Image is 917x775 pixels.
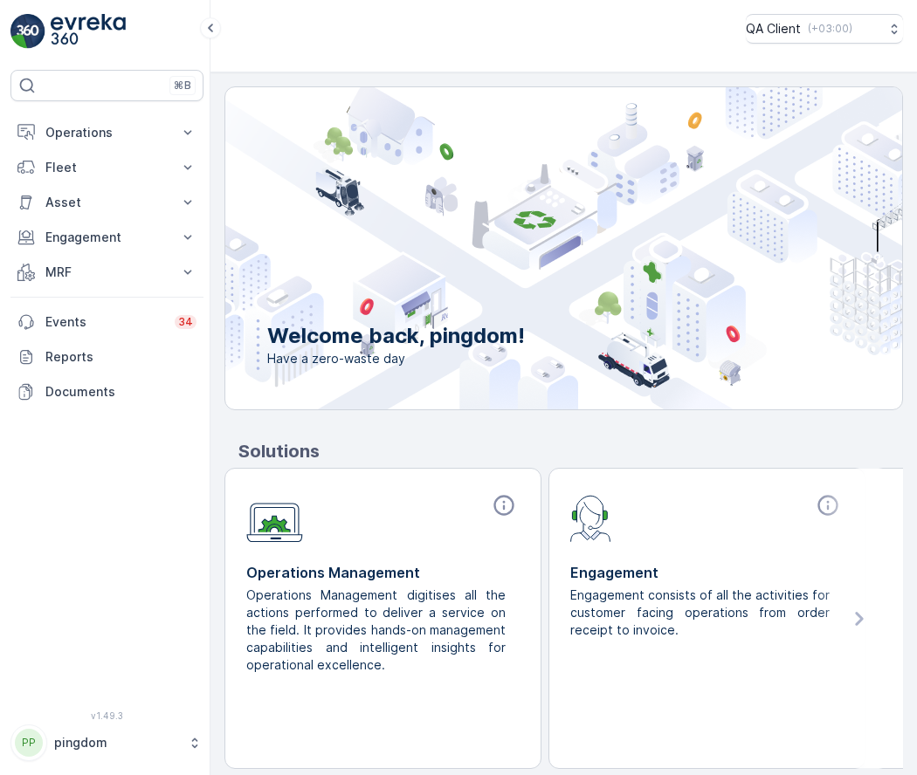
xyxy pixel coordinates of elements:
[51,14,126,49] img: logo_light-DOdMpM7g.png
[246,562,520,583] p: Operations Management
[808,22,852,36] p: ( +03:00 )
[45,313,164,331] p: Events
[10,115,203,150] button: Operations
[54,734,179,751] p: pingdom
[45,229,169,246] p: Engagement
[178,315,193,329] p: 34
[45,159,169,176] p: Fleet
[267,322,525,350] p: Welcome back, pingdom!
[10,339,203,374] a: Reports
[15,729,43,757] div: PP
[10,14,45,49] img: logo
[45,194,169,211] p: Asset
[45,124,169,141] p: Operations
[570,586,830,639] p: Engagement consists of all the activities for customer facing operations from order receipt to in...
[10,374,203,409] a: Documents
[746,14,903,44] button: QA Client(+03:00)
[246,493,303,543] img: module-icon
[174,79,191,93] p: ⌘B
[45,383,196,401] p: Documents
[238,438,903,464] p: Solutions
[570,562,844,583] p: Engagement
[45,348,196,366] p: Reports
[45,264,169,281] p: MRF
[246,586,506,674] p: Operations Management digitises all the actions performed to deliver a service on the field. It p...
[10,724,203,761] button: PPpingdom
[10,710,203,721] span: v 1.49.3
[10,150,203,185] button: Fleet
[10,220,203,255] button: Engagement
[10,305,203,339] a: Events34
[10,255,203,290] button: MRF
[10,185,203,220] button: Asset
[147,87,902,409] img: city illustration
[746,20,801,38] p: QA Client
[570,493,611,542] img: module-icon
[267,350,525,367] span: Have a zero-waste day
